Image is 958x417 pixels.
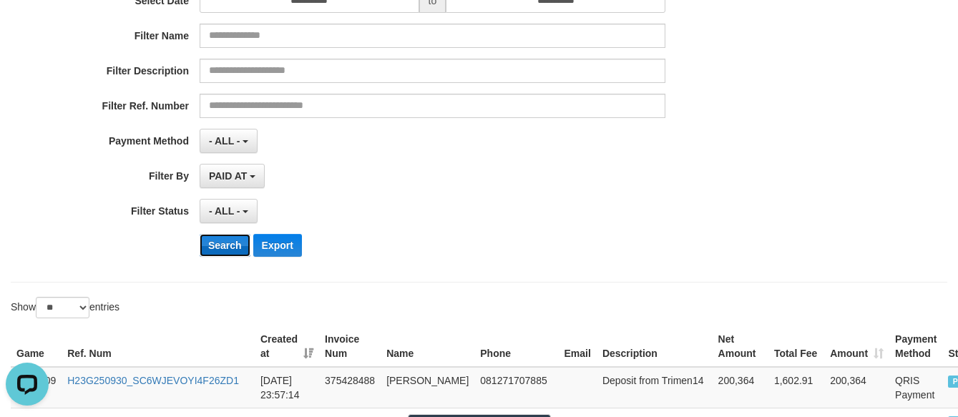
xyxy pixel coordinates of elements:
td: 200,364 [713,367,768,408]
button: - ALL - [200,199,258,223]
td: Deposit from Trimen14 [597,367,713,408]
button: Search [200,234,250,257]
th: Created at: activate to sort column ascending [255,326,319,367]
th: Invoice Num [319,326,381,367]
td: [PERSON_NAME] [381,367,474,408]
button: PAID AT [200,164,265,188]
th: Phone [474,326,558,367]
a: H23G250930_SC6WJEVOYI4F26ZD1 [67,375,239,386]
td: QRIS Payment [889,367,942,408]
td: 081271707885 [474,367,558,408]
td: [DATE] 23:57:14 [255,367,319,408]
th: Amount: activate to sort column ascending [824,326,889,367]
td: 200,364 [824,367,889,408]
th: Total Fee [768,326,824,367]
th: Payment Method [889,326,942,367]
td: 1,602.91 [768,367,824,408]
th: Net Amount [713,326,768,367]
label: Show entries [11,297,119,318]
th: Name [381,326,474,367]
button: - ALL - [200,129,258,153]
button: Export [253,234,302,257]
th: Game [11,326,62,367]
select: Showentries [36,297,89,318]
th: Ref. Num [62,326,255,367]
span: PAID AT [209,170,247,182]
th: Email [559,326,597,367]
button: Open LiveChat chat widget [6,6,49,49]
th: Description [597,326,713,367]
span: - ALL - [209,205,240,217]
span: - ALL - [209,135,240,147]
td: 375428488 [319,367,381,408]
